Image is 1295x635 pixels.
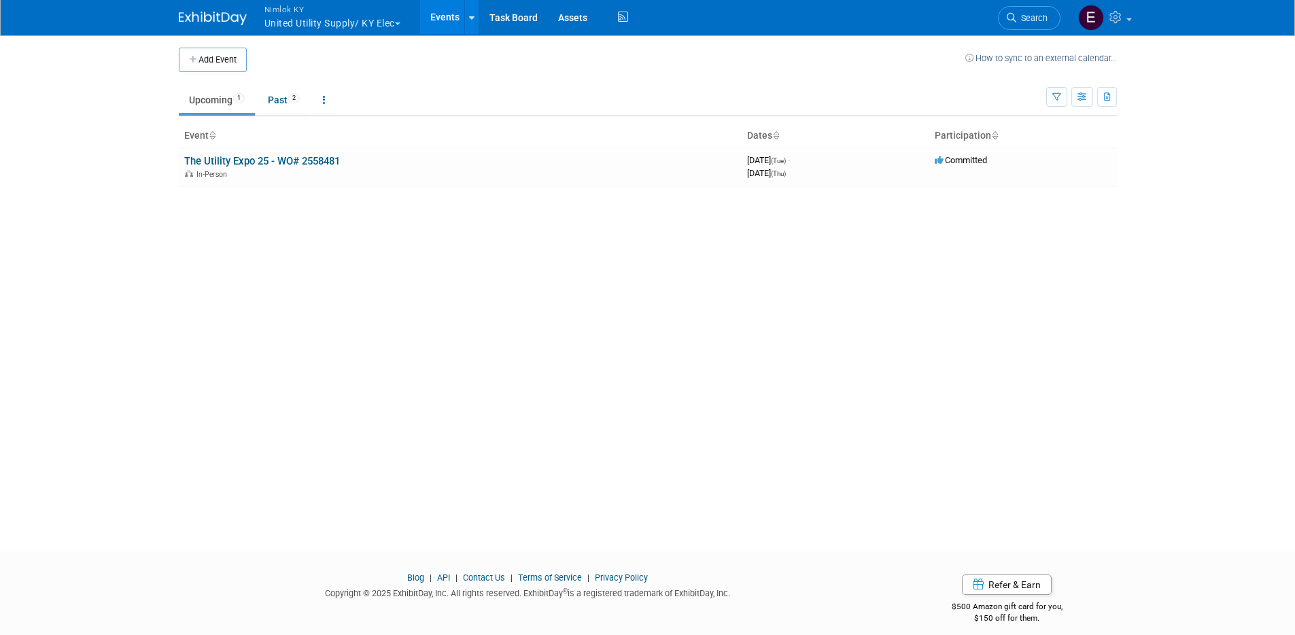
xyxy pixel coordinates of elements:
img: In-Person Event [185,170,193,177]
a: Search [998,6,1060,30]
span: | [426,572,435,583]
a: API [437,572,450,583]
sup: ® [563,587,568,595]
a: Sort by Start Date [772,130,779,141]
span: (Tue) [771,157,786,165]
div: Copyright © 2025 ExhibitDay, Inc. All rights reserved. ExhibitDay is a registered trademark of Ex... [179,584,878,600]
a: Terms of Service [518,572,582,583]
img: ExhibitDay [179,12,247,25]
span: [DATE] [747,168,786,178]
th: Participation [929,124,1117,148]
a: Privacy Policy [595,572,648,583]
a: The Utility Expo 25 - WO# 2558481 [184,155,340,167]
a: Contact Us [463,572,505,583]
div: $500 Amazon gift card for you, [897,592,1117,623]
span: - [788,155,790,165]
th: Dates [742,124,929,148]
span: Committed [935,155,987,165]
span: Search [1016,13,1048,23]
th: Event [179,124,742,148]
span: | [507,572,516,583]
a: Upcoming1 [179,87,255,113]
img: Elizabeth Griffin [1078,5,1104,31]
span: | [452,572,461,583]
span: In-Person [196,170,231,179]
a: Refer & Earn [962,574,1052,595]
a: Past2 [258,87,310,113]
span: 2 [288,93,300,103]
a: Sort by Participation Type [991,130,998,141]
a: Sort by Event Name [209,130,215,141]
div: $150 off for them. [897,613,1117,624]
span: (Thu) [771,170,786,177]
span: | [584,572,593,583]
button: Add Event [179,48,247,72]
a: How to sync to an external calendar... [965,53,1117,63]
a: Blog [407,572,424,583]
span: 1 [233,93,245,103]
span: Nimlok KY [264,2,400,16]
span: [DATE] [747,155,790,165]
